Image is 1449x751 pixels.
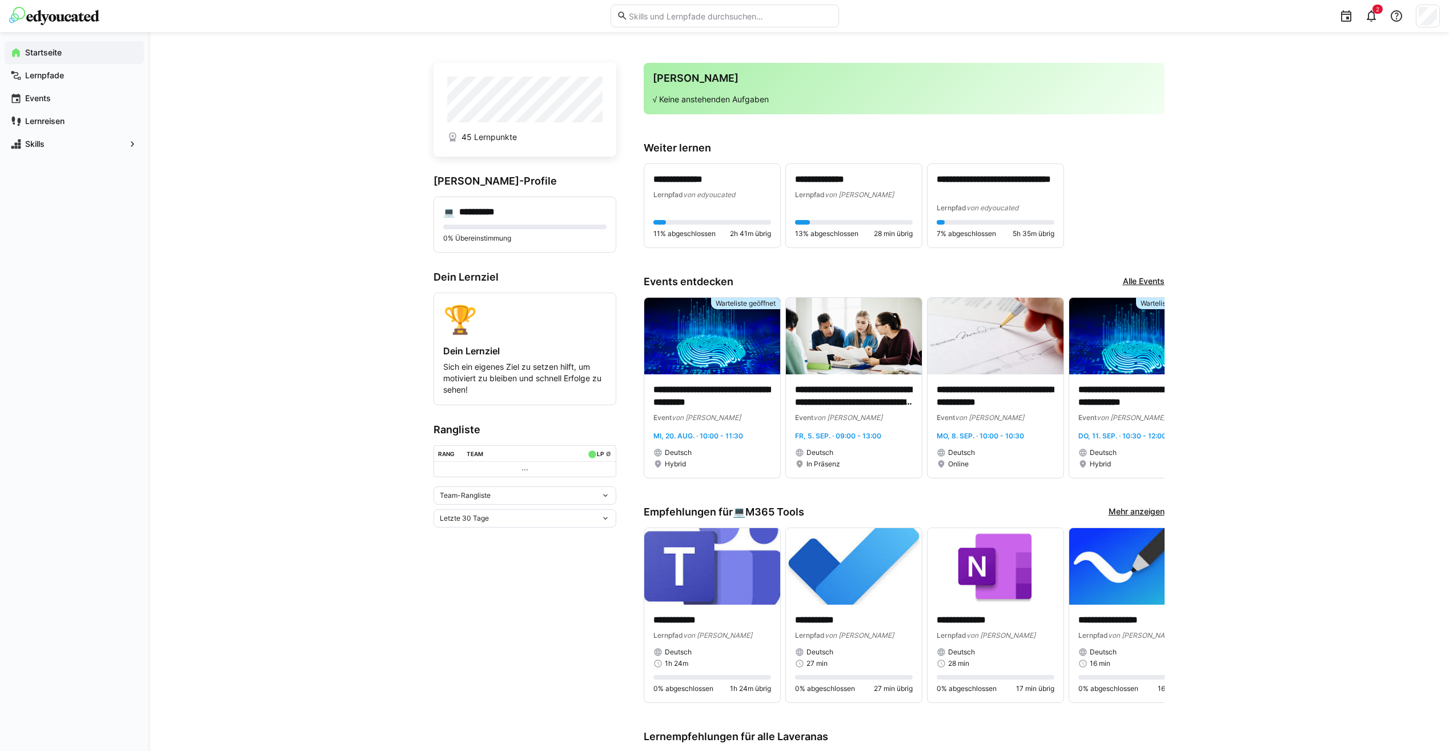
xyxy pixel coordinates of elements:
[443,345,607,357] h4: Dein Lernziel
[795,432,881,440] span: Fr, 5. Sep. · 09:00 - 13:00
[628,11,832,21] input: Skills und Lernpfade durchsuchen…
[1078,684,1138,693] span: 0% abgeschlossen
[434,424,616,436] h3: Rangliste
[653,631,683,640] span: Lernpfad
[795,684,855,693] span: 0% abgeschlossen
[948,460,969,469] span: Online
[937,229,996,238] span: 7% abgeschlossen
[683,190,735,199] span: von edyoucated
[745,506,804,518] span: M365 Tools
[730,684,771,693] span: 1h 24m übrig
[795,631,825,640] span: Lernpfad
[653,229,716,238] span: 11% abgeschlossen
[1090,448,1117,457] span: Deutsch
[1158,684,1196,693] span: 16 min übrig
[928,528,1063,605] img: image
[1108,631,1177,640] span: von [PERSON_NAME]
[653,413,672,422] span: Event
[795,229,858,238] span: 13% abgeschlossen
[786,528,922,605] img: image
[948,448,975,457] span: Deutsch
[948,659,969,668] span: 28 min
[937,631,966,640] span: Lernpfad
[644,142,1165,154] h3: Weiter lernen
[1069,528,1205,605] img: image
[467,450,483,457] div: Team
[440,514,489,523] span: Letzte 30 Tage
[825,190,894,199] span: von [PERSON_NAME]
[874,684,913,693] span: 27 min übrig
[806,448,833,457] span: Deutsch
[1090,648,1117,657] span: Deutsch
[665,460,686,469] span: Hybrid
[948,648,975,657] span: Deutsch
[653,684,713,693] span: 0% abgeschlossen
[665,448,692,457] span: Deutsch
[653,94,1155,105] p: √ Keine anstehenden Aufgaben
[928,298,1063,374] img: image
[1078,631,1108,640] span: Lernpfad
[795,190,825,199] span: Lernpfad
[665,648,692,657] span: Deutsch
[461,131,517,143] span: 45 Lernpunkte
[937,413,955,422] span: Event
[440,491,491,500] span: Team-Rangliste
[1069,298,1205,374] img: image
[1090,659,1110,668] span: 16 min
[874,229,913,238] span: 28 min übrig
[937,432,1024,440] span: Mo, 8. Sep. · 10:00 - 10:30
[733,506,804,518] div: 💻️
[653,72,1155,85] h3: [PERSON_NAME]
[806,648,833,657] span: Deutsch
[434,175,616,187] h3: [PERSON_NAME]-Profile
[672,413,741,422] span: von [PERSON_NAME]
[813,413,882,422] span: von [PERSON_NAME]
[795,413,813,422] span: Event
[1090,460,1111,469] span: Hybrid
[1078,413,1097,422] span: Event
[966,203,1018,212] span: von edyoucated
[1376,6,1379,13] span: 2
[716,299,776,308] span: Warteliste geöffnet
[730,229,771,238] span: 2h 41m übrig
[644,730,1165,743] h3: Lernempfehlungen für alle Laveranas
[434,271,616,283] h3: Dein Lernziel
[683,631,752,640] span: von [PERSON_NAME]
[644,275,733,288] h3: Events entdecken
[1016,684,1054,693] span: 17 min übrig
[966,631,1035,640] span: von [PERSON_NAME]
[443,302,607,336] div: 🏆
[606,448,611,458] a: ø
[1078,432,1166,440] span: Do, 11. Sep. · 10:30 - 12:00
[786,298,922,374] img: image
[806,460,840,469] span: In Präsenz
[1141,299,1201,308] span: Warteliste geöffnet
[644,298,780,374] img: image
[1097,413,1166,422] span: von [PERSON_NAME]
[438,450,455,457] div: Rang
[644,506,804,518] h3: Empfehlungen für
[1109,506,1165,518] a: Mehr anzeigen
[665,659,688,668] span: 1h 24m
[653,432,743,440] span: Mi, 20. Aug. · 10:00 - 11:30
[937,684,997,693] span: 0% abgeschlossen
[443,234,607,243] p: 0% Übereinstimmung
[443,206,455,218] div: 💻️
[806,659,828,668] span: 27 min
[644,528,780,605] img: image
[955,413,1024,422] span: von [PERSON_NAME]
[1013,229,1054,238] span: 5h 35m übrig
[597,450,604,457] div: LP
[937,203,966,212] span: Lernpfad
[443,361,607,396] p: Sich ein eigenes Ziel zu setzen hilft, um motiviert zu bleiben und schnell Erfolge zu sehen!
[1123,275,1165,288] a: Alle Events
[825,631,894,640] span: von [PERSON_NAME]
[653,190,683,199] span: Lernpfad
